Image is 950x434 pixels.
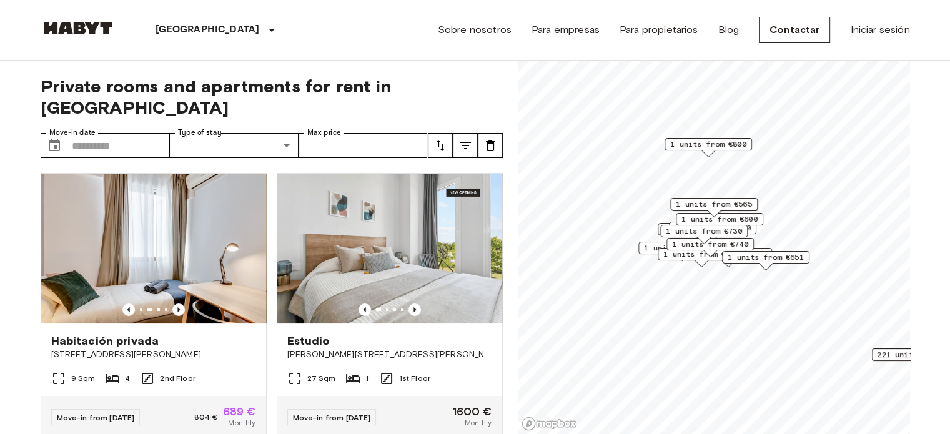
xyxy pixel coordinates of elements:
[681,214,758,225] span: 1 units from €600
[464,417,492,428] span: Monthly
[638,242,726,261] div: Map marker
[675,222,751,234] span: 1 units from €700
[522,417,576,431] a: Mapbox logo
[365,373,369,384] span: 1
[671,199,758,218] div: Map marker
[307,373,336,384] span: 27 Sqm
[663,249,740,260] span: 1 units from €630
[178,127,222,138] label: Type of stay
[287,333,330,348] span: Estudio
[438,22,512,37] a: Sobre nosotros
[759,17,830,43] a: Contactar
[223,406,256,417] span: 689 €
[685,248,772,267] div: Map marker
[718,22,739,37] a: Blog
[453,406,492,417] span: 1600 €
[71,373,96,384] span: 9 Sqm
[620,22,698,37] a: Para propietarios
[156,22,260,37] p: [GEOGRAPHIC_DATA]
[728,252,804,263] span: 1 units from €651
[644,242,720,254] span: 1 units from €750
[670,139,746,150] span: 1 units from €800
[660,225,748,244] div: Map marker
[160,373,195,384] span: 2nd Floor
[408,303,421,316] button: Previous image
[57,413,135,422] span: Move-in from [DATE]
[665,138,752,157] div: Map marker
[670,198,758,217] div: Map marker
[672,239,748,250] span: 1 units from €740
[277,174,502,323] img: Marketing picture of unit ES-15-102-105-001
[51,348,256,361] span: [STREET_ADDRESS][PERSON_NAME]
[722,251,809,270] div: Map marker
[228,417,255,428] span: Monthly
[478,133,503,158] button: tune
[532,22,600,37] a: Para empresas
[125,373,130,384] span: 4
[41,22,116,34] img: Habyt
[359,303,371,316] button: Previous image
[41,174,266,323] img: Marketing picture of unit ES-15-018-001-03H
[658,248,745,267] div: Map marker
[51,333,159,348] span: Habitación privada
[658,223,745,242] div: Map marker
[49,127,96,138] label: Move-in date
[453,133,478,158] button: tune
[669,222,756,241] div: Map marker
[676,199,752,210] span: 1 units from €565
[307,127,341,138] label: Max price
[287,348,492,361] span: [PERSON_NAME][STREET_ADDRESS][PERSON_NAME][PERSON_NAME]
[172,303,185,316] button: Previous image
[293,413,371,422] span: Move-in from [DATE]
[42,133,67,158] button: Choose date
[399,373,430,384] span: 1st Floor
[690,249,766,260] span: 1 units from €689
[666,238,754,257] div: Map marker
[41,76,503,118] span: Private rooms and apartments for rent in [GEOGRAPHIC_DATA]
[194,412,218,423] span: 804 €
[666,225,742,237] span: 1 units from €730
[850,22,909,37] a: Iniciar sesión
[122,303,135,316] button: Previous image
[428,133,453,158] button: tune
[676,213,763,232] div: Map marker
[663,224,740,235] span: 2 units from €600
